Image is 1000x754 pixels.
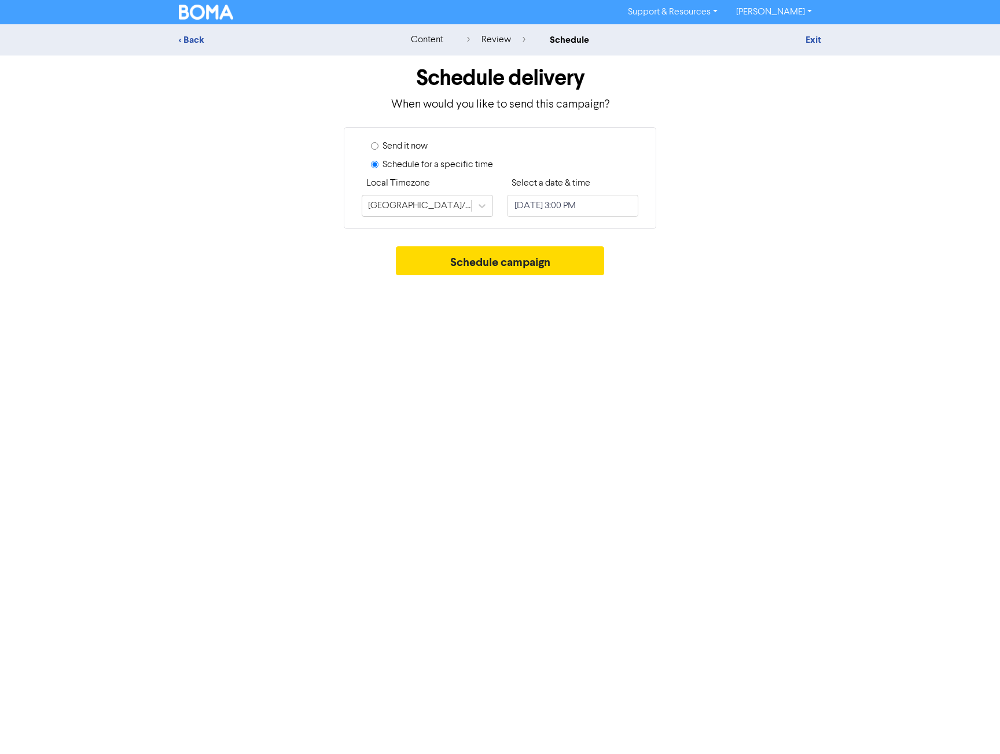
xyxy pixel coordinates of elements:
[383,158,493,172] label: Schedule for a specific time
[383,139,428,153] label: Send it now
[619,3,727,21] a: Support & Resources
[507,195,638,217] input: Click to select a date
[396,246,605,275] button: Schedule campaign
[550,33,589,47] div: schedule
[806,34,821,46] a: Exit
[727,3,821,21] a: [PERSON_NAME]
[512,176,590,190] label: Select a date & time
[179,96,821,113] p: When would you like to send this campaign?
[368,199,472,213] div: [GEOGRAPHIC_DATA]/[GEOGRAPHIC_DATA]
[179,5,233,20] img: BOMA Logo
[411,33,443,47] div: content
[366,176,430,190] label: Local Timezone
[179,33,381,47] div: < Back
[942,698,1000,754] iframe: Chat Widget
[467,33,525,47] div: review
[179,65,821,91] h1: Schedule delivery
